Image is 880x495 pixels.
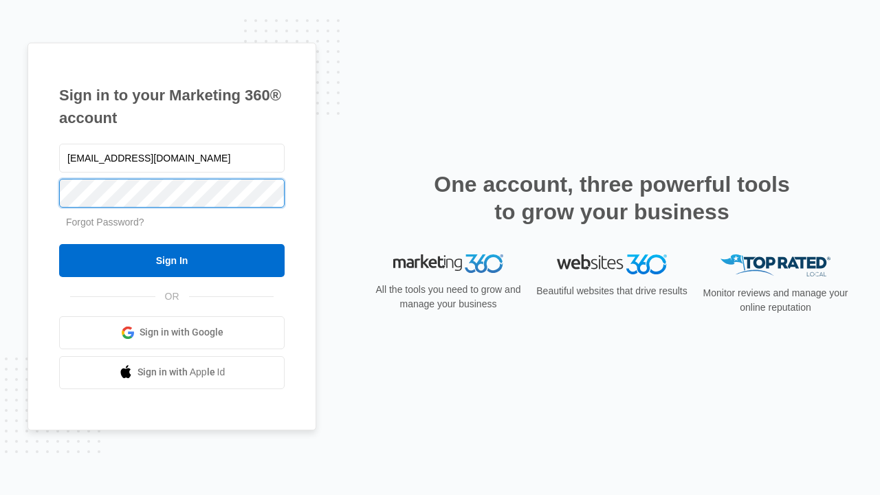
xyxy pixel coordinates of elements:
[59,244,285,277] input: Sign In
[720,254,830,277] img: Top Rated Local
[59,84,285,129] h1: Sign in to your Marketing 360® account
[59,316,285,349] a: Sign in with Google
[430,170,794,225] h2: One account, three powerful tools to grow your business
[393,254,503,274] img: Marketing 360
[59,356,285,389] a: Sign in with Apple Id
[59,144,285,173] input: Email
[137,365,225,379] span: Sign in with Apple Id
[557,254,667,274] img: Websites 360
[371,283,525,311] p: All the tools you need to grow and manage your business
[66,217,144,228] a: Forgot Password?
[698,286,852,315] p: Monitor reviews and manage your online reputation
[535,284,689,298] p: Beautiful websites that drive results
[155,289,189,304] span: OR
[140,325,223,340] span: Sign in with Google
